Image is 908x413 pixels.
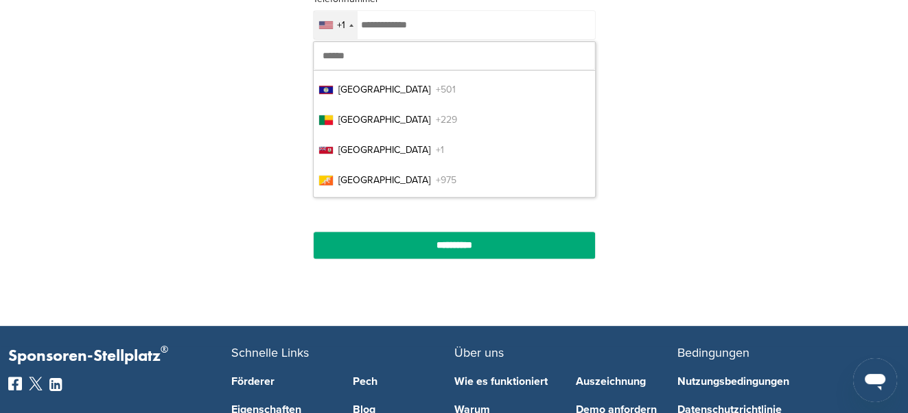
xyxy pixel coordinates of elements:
[314,11,358,39] div: Ausgewähltes Land
[353,376,454,387] a: Pech
[454,376,556,387] a: Wie es funktioniert
[338,173,430,187] span: [GEOGRAPHIC_DATA]
[29,377,43,390] img: Zwitschern
[231,376,333,387] a: Förderer
[338,113,430,127] span: [GEOGRAPHIC_DATA]
[338,143,430,157] span: [GEOGRAPHIC_DATA]
[436,82,456,97] span: +501
[436,173,456,187] span: +975
[338,82,430,97] span: [GEOGRAPHIC_DATA]
[8,344,161,366] font: Sponsoren-Stellplatz
[337,21,345,30] div: +1
[436,143,444,157] span: +1
[314,70,595,197] ul: Liste der Länder
[454,345,504,360] span: Über uns
[161,341,168,358] span: ®
[677,376,880,387] a: Nutzungsbedingungen
[853,358,897,402] iframe: Schaltfläche zum Öffnen des Messaging-Fensters
[436,113,457,127] span: +229
[8,377,22,390] img: Auf Facebook (Englisch)
[231,345,309,360] span: Schnelle Links
[677,345,749,360] span: Bedingungen
[576,376,677,387] a: Auszeichnung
